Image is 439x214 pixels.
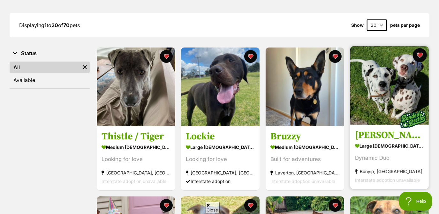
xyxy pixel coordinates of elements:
[413,48,427,62] button: favourite
[102,155,170,164] div: Looking for love
[329,50,342,63] button: favourite
[97,48,175,126] img: Thistle / Tiger
[186,168,255,177] div: [GEOGRAPHIC_DATA], [GEOGRAPHIC_DATA]
[10,74,90,86] a: Available
[350,124,429,189] a: [PERSON_NAME] & [PERSON_NAME] large [DEMOGRAPHIC_DATA] Dog Dynamic Duo Bunyip, [GEOGRAPHIC_DATA] ...
[355,167,424,176] div: Bunyip, [GEOGRAPHIC_DATA]
[350,46,429,125] img: Brosnan & DiCaprio
[186,155,255,164] div: Looking for love
[266,48,344,126] img: Bruzzy
[186,130,255,143] h3: Lockie
[10,49,90,58] button: Status
[390,23,420,28] label: pets per page
[63,22,70,28] strong: 70
[44,22,47,28] strong: 1
[355,177,420,183] span: Interstate adoption unavailable
[355,141,424,151] div: large [DEMOGRAPHIC_DATA] Dog
[10,60,90,88] div: Status
[397,103,429,135] img: bonded besties
[351,23,364,28] span: Show
[181,48,260,126] img: Lockie
[102,168,170,177] div: [GEOGRAPHIC_DATA], [GEOGRAPHIC_DATA]
[244,199,257,212] button: favourite
[270,130,339,143] h3: Bruzzy
[80,62,90,73] a: Remove filter
[102,143,170,152] div: medium [DEMOGRAPHIC_DATA] Dog
[160,50,172,63] button: favourite
[186,143,255,152] div: large [DEMOGRAPHIC_DATA] Dog
[244,50,257,63] button: favourite
[206,202,220,213] span: Close
[181,126,260,190] a: Lockie large [DEMOGRAPHIC_DATA] Dog Looking for love [GEOGRAPHIC_DATA], [GEOGRAPHIC_DATA] Interst...
[270,168,339,177] div: Laverton, [GEOGRAPHIC_DATA]
[270,155,339,164] div: Built for adventures
[102,179,166,184] span: Interstate adoption unavailable
[355,154,424,162] div: Dynamic Duo
[19,22,80,28] span: Displaying to of pets
[329,199,342,212] button: favourite
[270,143,339,152] div: medium [DEMOGRAPHIC_DATA] Dog
[51,22,58,28] strong: 20
[266,126,344,190] a: Bruzzy medium [DEMOGRAPHIC_DATA] Dog Built for adventures Laverton, [GEOGRAPHIC_DATA] Interstate ...
[270,179,335,184] span: Interstate adoption unavailable
[160,199,172,212] button: favourite
[97,126,175,190] a: Thistle / Tiger medium [DEMOGRAPHIC_DATA] Dog Looking for love [GEOGRAPHIC_DATA], [GEOGRAPHIC_DAT...
[10,62,80,73] a: All
[102,130,170,143] h3: Thistle / Tiger
[355,129,424,141] h3: [PERSON_NAME] & [PERSON_NAME]
[186,177,255,186] div: Interstate adoption
[399,192,433,211] iframe: Help Scout Beacon - Open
